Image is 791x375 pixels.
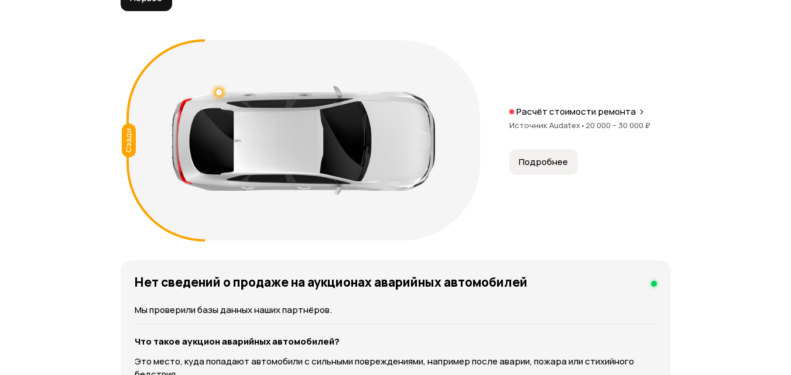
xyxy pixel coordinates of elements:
[135,304,657,316] p: Мы проверили базы данных наших партнёров.
[516,106,636,118] p: Расчёт стоимости ремонта
[509,149,578,175] button: Подробнее
[135,274,528,290] h4: Нет сведений о продаже на аукционах аварийных автомобилей
[509,120,585,130] span: Источник Audatex
[519,156,568,168] span: Подробнее
[122,123,136,157] div: Сзади
[580,120,585,130] span: •
[585,120,650,130] span: 20 000 – 30 000 ₽
[135,335,340,348] strong: Что такое аукцион аварийных автомобилей?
